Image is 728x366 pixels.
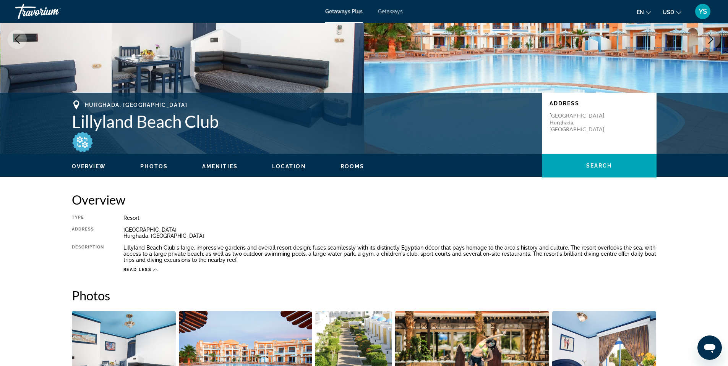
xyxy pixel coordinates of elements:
span: en [637,9,644,15]
button: Photos [140,163,168,170]
span: Read less [123,267,152,272]
h1: Lillyland Beach Club [72,111,534,131]
h2: Photos [72,288,657,303]
div: Address [72,227,104,239]
div: Type [72,215,104,221]
h2: Overview [72,192,657,207]
button: Next image [701,30,720,49]
button: User Menu [693,3,713,19]
button: Change language [637,6,651,18]
img: All-inclusive package icon [72,131,93,153]
button: Amenities [202,163,238,170]
span: Location [272,163,306,169]
p: [GEOGRAPHIC_DATA] Hurghada, [GEOGRAPHIC_DATA] [550,112,611,133]
span: Amenities [202,163,238,169]
button: Overview [72,163,106,170]
a: Getaways [378,8,403,15]
button: Rooms [340,163,365,170]
a: Getaways Plus [325,8,363,15]
div: Resort [123,215,657,221]
div: Description [72,245,104,263]
span: USD [663,9,674,15]
p: Address [550,100,649,106]
span: Hurghada, [GEOGRAPHIC_DATA] [85,102,188,108]
button: Read less [123,267,158,272]
button: Location [272,163,306,170]
div: [GEOGRAPHIC_DATA] Hurghada, [GEOGRAPHIC_DATA] [123,227,657,239]
button: Previous image [8,30,27,49]
span: Overview [72,163,106,169]
button: Search [542,154,657,177]
span: Search [586,163,612,169]
div: Lillyland Beach Club's large, impressive gardens and overall resort design, fuses seamlessly with... [123,245,657,263]
a: Travorium [15,2,92,21]
button: Change currency [663,6,681,18]
iframe: Кнопка запуска окна обмена сообщениями [697,335,722,360]
span: Rooms [340,163,365,169]
span: YS [699,8,707,15]
span: Photos [140,163,168,169]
